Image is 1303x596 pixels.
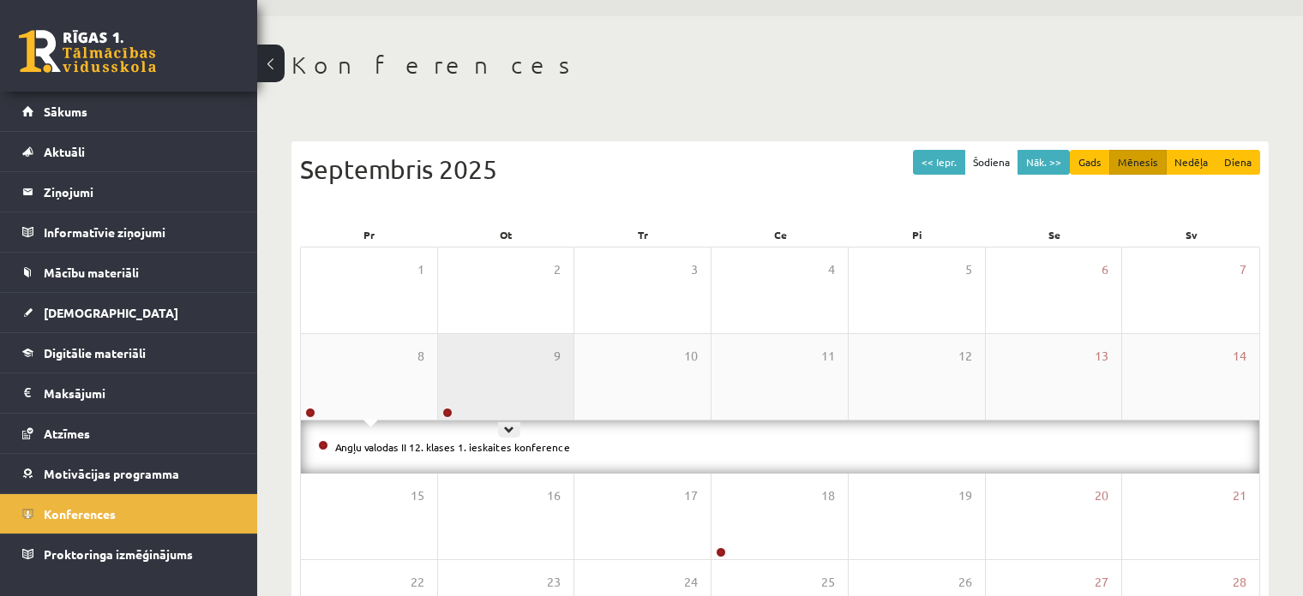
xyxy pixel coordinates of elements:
[44,104,87,119] span: Sākums
[849,223,986,247] div: Pi
[22,253,236,292] a: Mācību materiāli
[684,347,698,366] span: 10
[22,92,236,131] a: Sākums
[300,150,1260,188] div: Septembris 2025
[411,573,424,592] span: 22
[1233,573,1246,592] span: 28
[335,440,570,454] a: Angļu valodas II 12. klases 1. ieskaites konference
[1233,486,1246,505] span: 21
[300,223,437,247] div: Pr
[986,223,1123,247] div: Se
[22,172,236,212] a: Ziņojumi
[44,506,116,521] span: Konferences
[44,305,178,320] span: [DEMOGRAPHIC_DATA]
[437,223,574,247] div: Ot
[547,486,561,505] span: 16
[1095,347,1108,366] span: 13
[22,293,236,332] a: [DEMOGRAPHIC_DATA]
[411,486,424,505] span: 15
[22,333,236,372] a: Digitālie materiāli
[44,265,139,280] span: Mācību materiāli
[22,132,236,171] a: Aktuāli
[1018,150,1070,175] button: Nāk. >>
[554,260,561,279] span: 2
[691,260,698,279] span: 3
[1233,347,1246,366] span: 14
[44,426,90,441] span: Atzīmes
[22,212,236,252] a: Informatīvie ziņojumi
[44,212,236,252] legend: Informatīvie ziņojumi
[821,486,835,505] span: 18
[44,144,85,159] span: Aktuāli
[964,150,1018,175] button: Šodiena
[44,172,236,212] legend: Ziņojumi
[44,546,193,562] span: Proktoringa izmēģinājums
[44,466,179,481] span: Motivācijas programma
[684,573,698,592] span: 24
[1123,223,1260,247] div: Sv
[417,347,424,366] span: 8
[1216,150,1260,175] button: Diena
[1109,150,1167,175] button: Mēnesis
[1095,486,1108,505] span: 20
[22,494,236,533] a: Konferences
[958,573,972,592] span: 26
[958,486,972,505] span: 19
[712,223,849,247] div: Ce
[22,373,236,413] a: Maksājumi
[22,454,236,493] a: Motivācijas programma
[1166,150,1216,175] button: Nedēļa
[44,345,146,361] span: Digitālie materiāli
[547,573,561,592] span: 23
[22,534,236,574] a: Proktoringa izmēģinājums
[958,347,972,366] span: 12
[44,373,236,413] legend: Maksājumi
[291,51,1269,80] h1: Konferences
[1070,150,1110,175] button: Gads
[821,573,835,592] span: 25
[821,347,835,366] span: 11
[965,260,972,279] span: 5
[417,260,424,279] span: 1
[19,30,156,73] a: Rīgas 1. Tālmācības vidusskola
[554,347,561,366] span: 9
[1102,260,1108,279] span: 6
[1095,573,1108,592] span: 27
[684,486,698,505] span: 17
[913,150,965,175] button: << Iepr.
[574,223,712,247] div: Tr
[22,414,236,453] a: Atzīmes
[828,260,835,279] span: 4
[1240,260,1246,279] span: 7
